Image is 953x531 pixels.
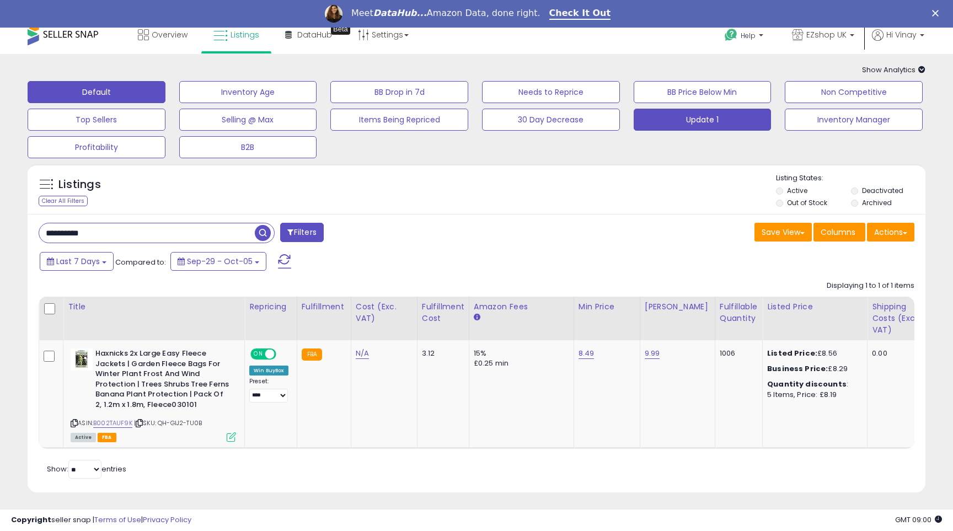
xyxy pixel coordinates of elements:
[549,8,611,20] a: Check It Out
[350,18,417,51] a: Settings
[302,348,322,361] small: FBA
[325,5,342,23] img: Profile image for Georgie
[720,348,754,358] div: 1006
[134,419,202,427] span: | SKU: QH-GIJ2-TU0B
[231,29,259,40] span: Listings
[40,252,114,271] button: Last 7 Days
[422,348,461,358] div: 3.12
[872,29,924,54] a: Hi Vinay
[767,348,817,358] b: Listed Price:
[645,301,710,313] div: [PERSON_NAME]
[71,433,96,442] span: All listings currently available for purchase on Amazon
[330,109,468,131] button: Items Being Repriced
[152,29,188,40] span: Overview
[249,366,288,376] div: Win BuyBox
[813,223,865,242] button: Columns
[862,186,903,195] label: Deactivated
[373,8,427,18] i: DataHub...
[68,301,240,313] div: Title
[275,350,292,359] span: OFF
[95,348,229,412] b: Haxnicks 2x Large Easy Fleece Jackets | Garden Fleece Bags For Winter Plant Frost And Wind Protec...
[767,301,863,313] div: Listed Price
[297,29,332,40] span: DataHub
[634,81,772,103] button: BB Price Below Min
[11,514,51,525] strong: Copyright
[767,390,859,400] div: 5 Items, Price: £8.19
[767,348,859,358] div: £8.56
[784,18,863,54] a: EZshop UK
[28,109,165,131] button: Top Sellers
[47,464,126,474] span: Show: entries
[827,281,914,291] div: Displaying 1 to 1 of 1 items
[862,198,892,207] label: Archived
[143,514,191,525] a: Privacy Policy
[130,18,196,51] a: Overview
[867,223,914,242] button: Actions
[331,24,350,35] div: Tooltip anchor
[330,81,468,103] button: BB Drop in 7d
[767,364,859,374] div: £8.29
[482,109,620,131] button: 30 Day Decrease
[474,301,569,313] div: Amazon Fees
[787,198,827,207] label: Out of Stock
[767,363,828,374] b: Business Price:
[634,109,772,131] button: Update 1
[872,348,925,358] div: 0.00
[474,348,565,358] div: 15%
[94,514,141,525] a: Terms of Use
[356,348,369,359] a: N/A
[645,348,660,359] a: 9.99
[754,223,812,242] button: Save View
[716,20,774,54] a: Help
[724,28,738,42] i: Get Help
[579,348,595,359] a: 8.49
[474,358,565,368] div: £0.25 min
[280,223,323,242] button: Filters
[56,256,100,267] span: Last 7 Days
[71,348,93,371] img: 41nZ-w62TiL._SL40_.jpg
[821,227,855,238] span: Columns
[482,81,620,103] button: Needs to Reprice
[251,350,265,359] span: ON
[28,81,165,103] button: Default
[170,252,266,271] button: Sep-29 - Oct-05
[806,29,847,40] span: EZshop UK
[249,301,292,313] div: Repricing
[862,65,925,75] span: Show Analytics
[187,256,253,267] span: Sep-29 - Oct-05
[422,301,464,324] div: Fulfillment Cost
[787,186,807,195] label: Active
[115,257,166,267] span: Compared to:
[277,18,340,51] a: DataHub
[205,18,267,51] a: Listings
[71,348,236,441] div: ASIN:
[28,136,165,158] button: Profitability
[872,301,929,336] div: Shipping Costs (Exc. VAT)
[179,109,317,131] button: Selling @ Max
[98,433,116,442] span: FBA
[741,31,756,40] span: Help
[302,301,346,313] div: Fulfillment
[356,301,413,324] div: Cost (Exc. VAT)
[11,515,191,525] div: seller snap | |
[785,109,923,131] button: Inventory Manager
[351,8,540,19] div: Meet Amazon Data, done right.
[895,514,942,525] span: 2025-10-13 09:00 GMT
[785,81,923,103] button: Non Competitive
[58,177,101,192] h5: Listings
[767,379,847,389] b: Quantity discounts
[579,301,635,313] div: Min Price
[767,379,859,389] div: :
[179,136,317,158] button: B2B
[776,173,925,184] p: Listing States:
[720,301,758,324] div: Fulfillable Quantity
[39,196,88,206] div: Clear All Filters
[179,81,317,103] button: Inventory Age
[93,419,132,428] a: B002TAUF9K
[249,378,288,403] div: Preset:
[474,313,480,323] small: Amazon Fees.
[886,29,917,40] span: Hi Vinay
[932,10,943,17] div: Close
